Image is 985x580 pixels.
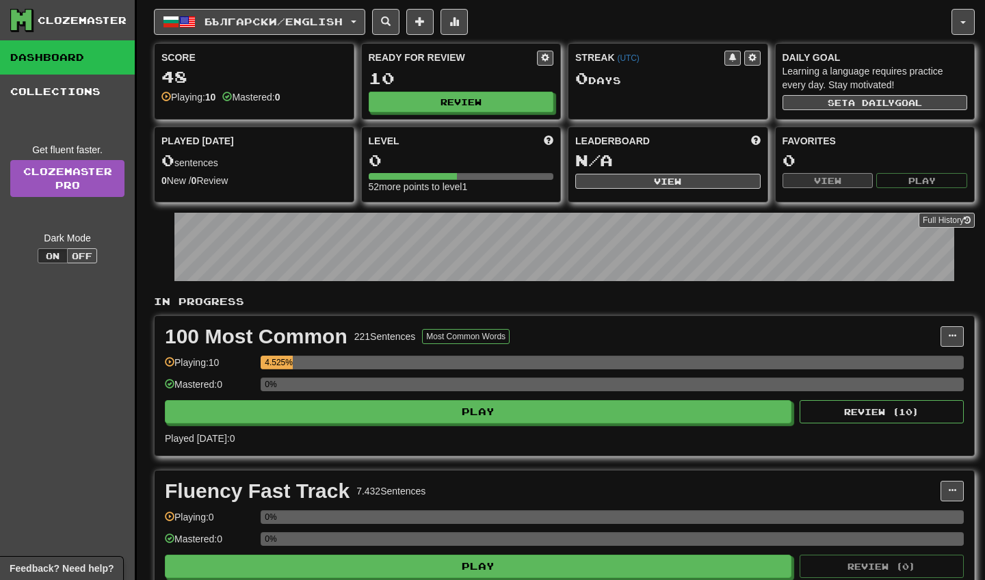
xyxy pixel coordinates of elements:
div: Get fluent faster. [10,143,124,157]
button: View [575,174,761,189]
button: Български/English [154,9,365,35]
a: (UTC) [617,53,639,63]
div: Mastered: [222,90,280,104]
div: Streak [575,51,724,64]
span: Open feedback widget [10,562,114,575]
button: Review (10) [800,400,964,423]
div: 100 Most Common [165,326,347,347]
button: Play [165,555,791,578]
button: Play [165,400,791,423]
div: 221 Sentences [354,330,416,343]
div: Playing: 10 [165,356,254,378]
button: Full History [919,213,975,228]
span: Played [DATE]: 0 [165,433,235,444]
div: 0 [369,152,554,169]
div: 0 [783,152,968,169]
button: Most Common Words [422,329,510,344]
div: 52 more points to level 1 [369,180,554,194]
div: Score [161,51,347,64]
div: 10 [369,70,554,87]
span: N/A [575,150,613,170]
strong: 0 [192,175,197,186]
span: Score more points to level up [544,134,553,148]
span: Played [DATE] [161,134,234,148]
div: Mastered: 0 [165,378,254,400]
div: sentences [161,152,347,170]
button: Review [369,92,554,112]
div: Mastered: 0 [165,532,254,555]
button: Add sentence to collection [406,9,434,35]
div: 4.525% [265,356,292,369]
div: Fluency Fast Track [165,481,350,501]
button: On [38,248,68,263]
span: 0 [575,68,588,88]
button: Play [876,173,967,188]
span: a daily [848,98,895,107]
span: 0 [161,150,174,170]
span: Level [369,134,399,148]
strong: 0 [161,175,167,186]
span: This week in points, UTC [751,134,761,148]
button: Search sentences [372,9,399,35]
div: Ready for Review [369,51,538,64]
div: Day s [575,70,761,88]
div: Dark Mode [10,231,124,245]
div: 48 [161,68,347,85]
a: ClozemasterPro [10,160,124,197]
div: 7.432 Sentences [356,484,425,498]
p: In Progress [154,295,975,308]
strong: 10 [205,92,216,103]
button: Seta dailygoal [783,95,968,110]
span: Leaderboard [575,134,650,148]
button: View [783,173,874,188]
button: More stats [441,9,468,35]
div: Playing: 0 [165,510,254,533]
div: New / Review [161,174,347,187]
div: Clozemaster [38,14,127,27]
button: Review (0) [800,555,964,578]
span: Български / English [205,16,343,27]
strong: 0 [275,92,280,103]
button: Off [67,248,97,263]
div: Daily Goal [783,51,968,64]
div: Playing: [161,90,215,104]
div: Learning a language requires practice every day. Stay motivated! [783,64,968,92]
div: Favorites [783,134,968,148]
